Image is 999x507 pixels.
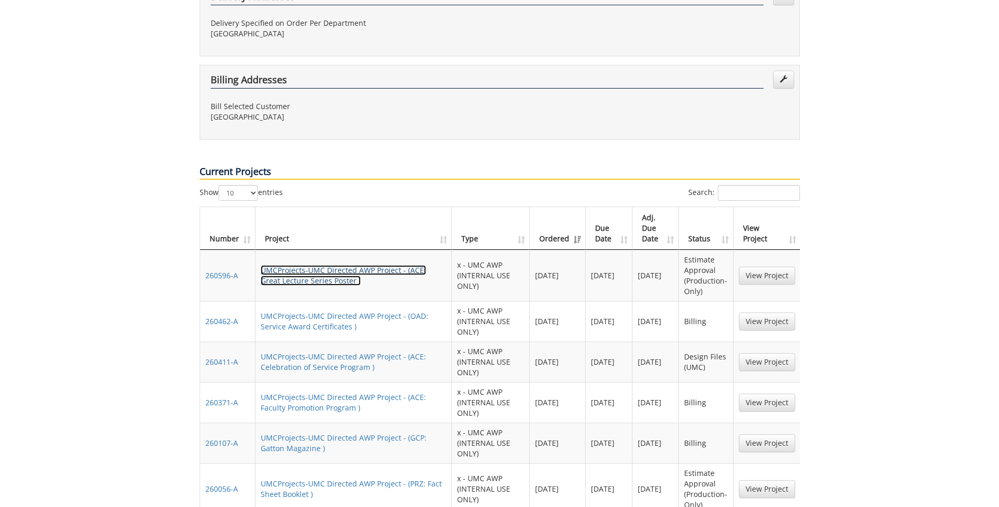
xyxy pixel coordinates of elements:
a: View Project [739,394,795,412]
td: [DATE] [530,342,586,382]
th: Type: activate to sort column ascending [452,207,530,250]
a: 260596-A [205,270,238,280]
a: UMCProjects-UMC Directed AWP Project - (OAD: Service Award Certificates ) [261,311,428,331]
td: Design Files (UMC) [679,342,733,382]
td: Billing [679,301,733,342]
td: [DATE] [530,301,586,342]
select: Showentries [219,185,258,201]
td: [DATE] [632,382,679,423]
label: Search: [688,185,800,201]
a: 260411-A [205,357,238,367]
a: Edit Addresses [773,71,794,89]
a: View Project [739,313,795,330]
td: x - UMC AWP (INTERNAL USE ONLY) [452,423,530,463]
a: 260462-A [205,316,238,326]
th: View Project: activate to sort column ascending [734,207,800,250]
th: Adj. Due Date: activate to sort column ascending [632,207,679,250]
th: Project: activate to sort column ascending [255,207,452,250]
td: [DATE] [586,423,632,463]
a: UMCProjects-UMC Directed AWP Project - (PRZ: Fact Sheet Booklet ) [261,479,442,499]
a: View Project [739,267,795,285]
td: Billing [679,423,733,463]
th: Number: activate to sort column ascending [200,207,255,250]
td: [DATE] [632,342,679,382]
td: Billing [679,382,733,423]
td: [DATE] [632,301,679,342]
input: Search: [718,185,800,201]
td: x - UMC AWP (INTERNAL USE ONLY) [452,250,530,301]
a: UMCProjects-UMC Directed AWP Project - (ACE: Faculty Promotion Program ) [261,392,426,413]
label: Show entries [200,185,283,201]
a: UMCProjects-UMC Directed AWP Project - (GCP: Gatton Magazine ) [261,433,427,453]
td: [DATE] [632,250,679,301]
td: [DATE] [586,301,632,342]
a: View Project [739,353,795,371]
a: UMCProjects-UMC Directed AWP Project - (ACE: Celebration of Service Program ) [261,352,426,372]
td: x - UMC AWP (INTERNAL USE ONLY) [452,342,530,382]
a: View Project [739,434,795,452]
p: Delivery Specified on Order Per Department [211,18,492,28]
p: [GEOGRAPHIC_DATA] [211,112,492,122]
p: [GEOGRAPHIC_DATA] [211,28,492,39]
a: UMCProjects-UMC Directed AWP Project - (ACE: Great Lecture Series Poster ) [261,265,426,286]
td: [DATE] [530,382,586,423]
td: [DATE] [586,250,632,301]
td: [DATE] [586,382,632,423]
td: [DATE] [632,423,679,463]
td: x - UMC AWP (INTERNAL USE ONLY) [452,382,530,423]
h4: Billing Addresses [211,75,764,89]
p: Current Projects [200,165,800,180]
th: Status: activate to sort column ascending [679,207,733,250]
td: [DATE] [530,250,586,301]
th: Ordered: activate to sort column ascending [530,207,586,250]
td: [DATE] [586,342,632,382]
td: [DATE] [530,423,586,463]
td: Estimate Approval (Production-Only) [679,250,733,301]
a: View Project [739,480,795,498]
a: 260371-A [205,397,238,407]
a: 260107-A [205,438,238,448]
th: Due Date: activate to sort column ascending [586,207,632,250]
p: Bill Selected Customer [211,101,492,112]
a: 260056-A [205,484,238,494]
td: x - UMC AWP (INTERNAL USE ONLY) [452,301,530,342]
